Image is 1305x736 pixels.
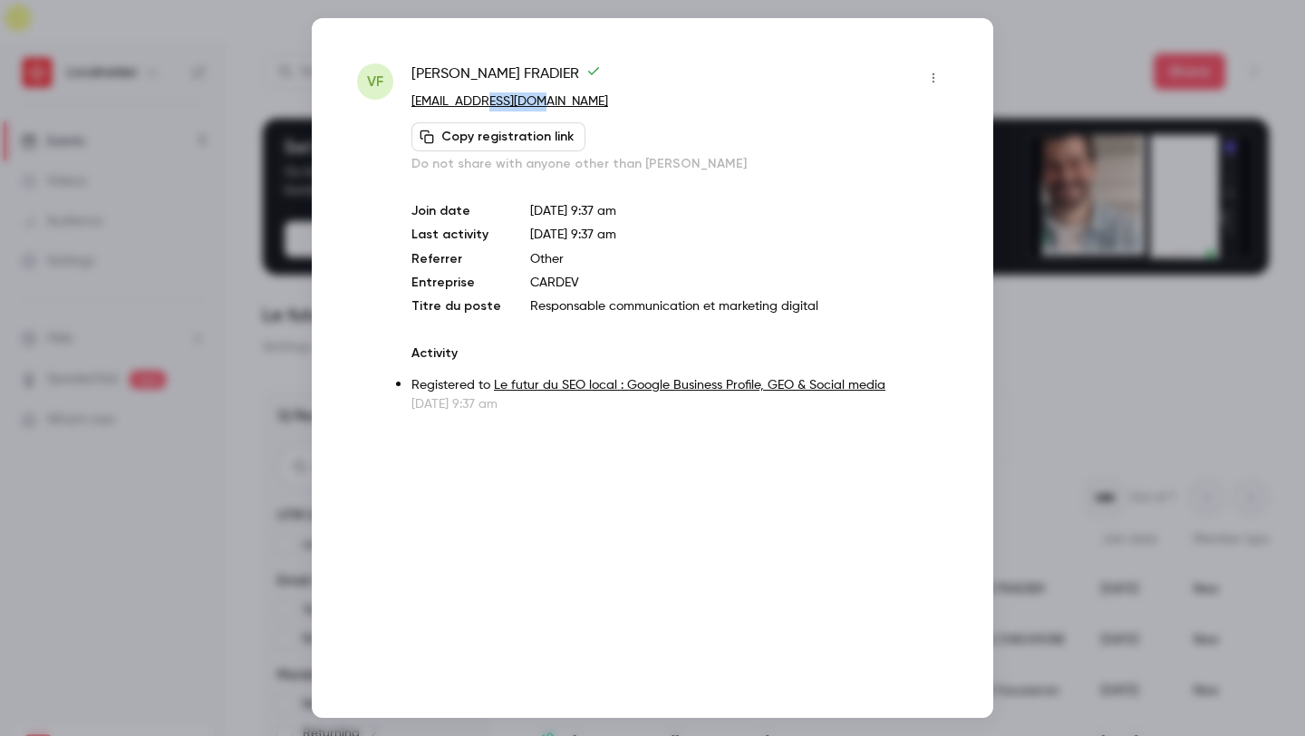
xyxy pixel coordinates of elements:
[411,63,601,92] span: [PERSON_NAME] FRADIER
[411,297,501,315] p: Titre du poste
[411,202,501,220] p: Join date
[530,297,948,315] p: Responsable communication et marketing digital
[411,226,501,245] p: Last activity
[494,379,885,392] a: Le futur du SEO local : Google Business Profile, GEO & Social media
[411,395,948,413] p: [DATE] 9:37 am
[411,95,608,108] a: [EMAIL_ADDRESS][DOMAIN_NAME]
[411,274,501,292] p: Entreprise
[530,250,948,268] p: Other
[411,122,585,151] button: Copy registration link
[530,274,948,292] p: CARDEV
[411,376,948,395] p: Registered to
[411,155,948,173] p: Do not share with anyone other than [PERSON_NAME]
[411,344,948,363] p: Activity
[411,250,501,268] p: Referrer
[367,71,383,92] span: VF
[530,202,948,220] p: [DATE] 9:37 am
[530,228,616,241] span: [DATE] 9:37 am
